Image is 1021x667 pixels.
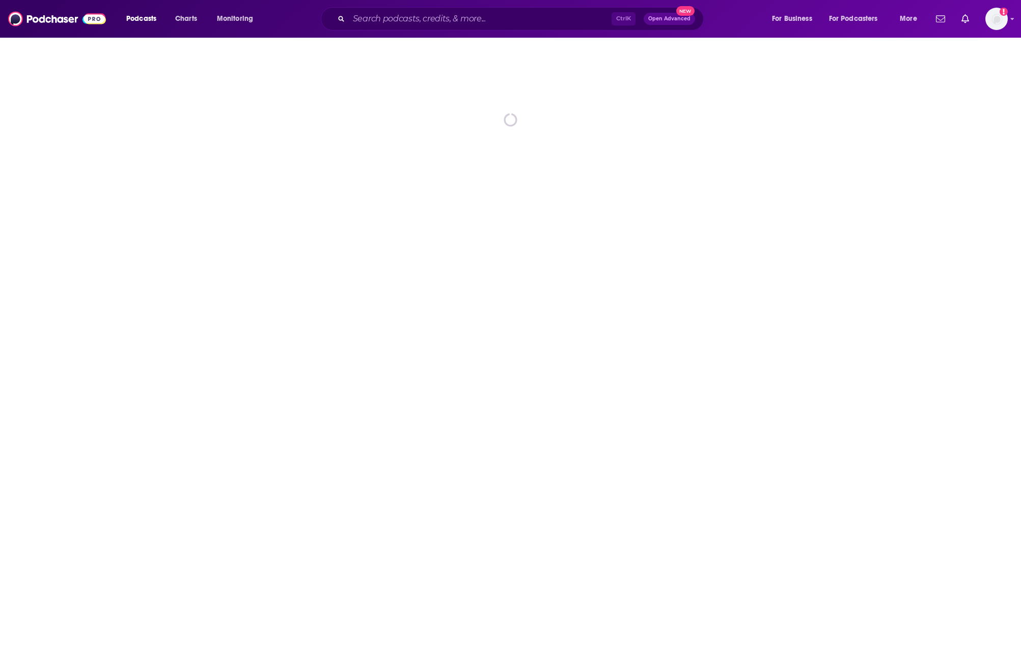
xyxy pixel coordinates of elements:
input: Search podcasts, credits, & more... [349,11,612,27]
span: Monitoring [217,12,253,26]
img: Podchaser - Follow, Share and Rate Podcasts [8,9,106,29]
a: Show notifications dropdown [957,10,973,27]
span: For Business [772,12,812,26]
span: New [676,6,695,16]
span: Charts [175,12,197,26]
button: Show profile menu [985,8,1008,30]
span: Logged in as angelahattar [985,8,1008,30]
span: More [900,12,917,26]
button: open menu [210,11,266,27]
button: open menu [822,11,893,27]
span: Open Advanced [648,16,691,21]
img: User Profile [985,8,1008,30]
span: Podcasts [126,12,156,26]
button: open menu [119,11,170,27]
svg: Add a profile image [1000,8,1008,16]
button: open menu [765,11,825,27]
div: Search podcasts, credits, & more... [330,7,713,31]
span: For Podcasters [829,12,878,26]
button: Open AdvancedNew [644,13,695,25]
a: Show notifications dropdown [932,10,949,27]
button: open menu [893,11,930,27]
span: Ctrl K [612,12,636,25]
a: Charts [169,11,203,27]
